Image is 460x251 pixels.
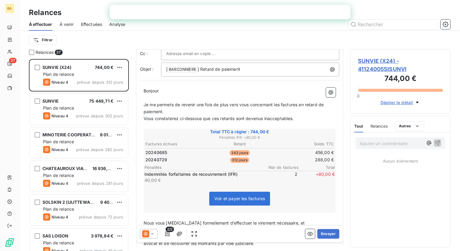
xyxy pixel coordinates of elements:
span: 3 978,84 € [91,233,114,238]
span: Total TTC à régler : 744,00 € [145,129,335,135]
span: 8 010,42 € [100,132,122,137]
span: Plan de relance [43,240,74,245]
span: prévue depuis 312 jours [77,80,123,85]
span: 744,00 € [95,65,113,70]
button: Envoyer [317,229,339,239]
span: Niveau 4 [51,215,68,219]
td: 456,00 € [272,149,334,156]
button: Autres [395,121,424,131]
span: BARCONNIERE [168,66,197,73]
div: grid [29,59,129,251]
div: BA [5,4,14,13]
span: 20240729 [145,157,167,163]
span: prévue depuis 282 jours [76,147,123,152]
p: Indemnités forfaitaires de recouvrement (IFR) [145,171,260,177]
p: 40,00 € [145,177,260,183]
span: Plan de relance [43,173,74,178]
span: À effectuer [29,21,52,27]
span: Niveau 4 [51,80,68,85]
span: SAS LOISON [42,233,69,238]
span: Niveau 4 [51,113,68,118]
input: Rechercher [348,20,438,29]
span: SOLSKIN 2 (UIJTTEWAAL [PERSON_NAME]) [42,200,134,205]
span: prévue depuis 302 jours [76,113,123,118]
th: Retard [208,141,271,147]
span: 2/2 [166,227,174,232]
span: 0 [357,94,359,98]
span: SUNVIE (X24) - 41124005SISUNVI [358,57,443,73]
span: Niveau 4 [51,181,68,186]
span: + 80,00 € [299,171,335,183]
span: 343 jours [229,150,250,156]
span: ] Retard de paiement [197,67,240,72]
h3: Relances [29,7,61,18]
span: 2 [261,171,297,183]
span: CHATEAUROUX VIANDES [42,166,95,171]
span: Nous vous [MEDICAL_DATA] formellement d’effectuer le virement nécessaire, et [PERSON_NAME] immédi... [144,220,306,232]
td: 288,00 € [272,156,334,163]
span: [ [166,67,168,72]
span: Analyse [109,21,125,27]
span: 312 jours [230,157,249,163]
button: Déplier le détail [379,99,422,106]
input: Adresse email en copie ... [166,49,231,58]
label: Cc : [140,51,161,57]
span: Aucun évènement [383,159,418,163]
span: Je me permets de revenir une fois de plus vers vous concernant les factures en retard de paiement. [144,102,325,114]
th: Solde TTC [272,141,334,147]
span: Vous constaterez ci-dessous que ces retards sont devenus inacceptables. [144,116,294,121]
span: Plan de relance [43,72,74,77]
img: Logo LeanPay [5,238,14,247]
span: Pénalités IFR : + 80,00 € [145,135,335,140]
span: 16 936,68 € [92,166,117,171]
span: 37 [9,58,17,63]
span: 9 408,00 € [100,200,123,205]
span: Objet : [140,67,154,72]
iframe: Intercom live chat [440,231,454,245]
span: Plan de relance [43,206,74,212]
span: prévue depuis 72 jours [79,215,123,219]
span: Pénalités [145,165,263,170]
span: Total [299,165,335,170]
span: 37 [55,50,62,55]
span: Relances [371,124,388,129]
span: Plan de relance [43,139,74,144]
th: Factures échues [145,141,208,147]
span: Relances [36,49,54,55]
span: MINOTERIE COOPERATIVE DE COURCON [42,132,128,137]
span: SUNVIE [42,98,59,104]
span: prévue depuis 281 jours [77,181,123,186]
span: 75 449,71 € [89,98,113,104]
span: Déplier le détail [381,99,413,106]
span: SUNVIE (X24) [42,65,71,70]
iframe: Intercom live chat bannière [110,5,350,19]
span: Voir et payer les factures [214,196,265,201]
span: 20240685 [145,150,167,156]
span: Nbr de factures [263,165,299,170]
span: Bonjour [144,88,159,93]
span: Tout [354,124,363,129]
button: Filtrer [29,35,57,45]
span: Niveau 4 [51,147,68,152]
span: Effectuées [81,21,102,27]
h3: 744,00 € [358,73,443,85]
span: Plan de relance [43,105,74,110]
span: À venir [60,21,74,27]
